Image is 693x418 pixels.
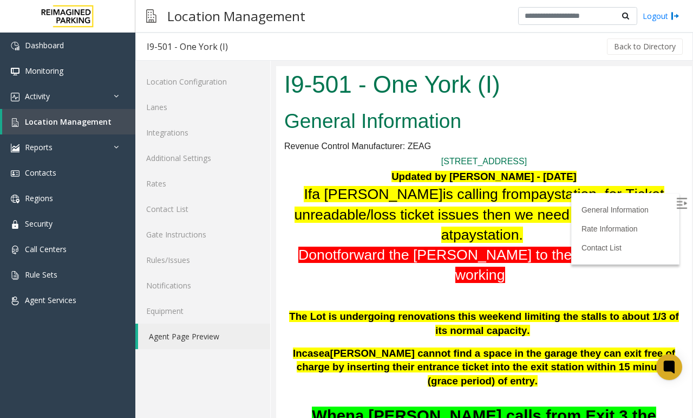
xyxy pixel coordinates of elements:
h1: I9-501 - One York (I) [8,2,408,35]
span: Monitoring [25,66,63,76]
span: Location Management [25,117,112,127]
h3: Location Management [162,3,311,29]
div: I9-501 - One York (I) [147,40,228,54]
a: General Information [305,139,372,148]
span: Revenue Control Manufacturer: ZEAG [8,75,155,85]
span: Do [22,181,41,197]
span: Reports [25,142,53,152]
span: a [48,281,54,293]
span: Rule Sets [25,269,57,280]
img: 'icon' [11,93,19,101]
a: Location Management [2,109,135,134]
a: Lanes [135,94,270,120]
img: logout [671,10,679,22]
b: Updated by [PERSON_NAME] - [DATE] [115,105,300,116]
a: Rate Information [305,158,362,167]
span: pay [177,160,200,177]
span: If [28,120,36,136]
img: 'icon' [11,118,19,127]
span: Activity [25,91,50,101]
img: Open/Close Sidebar Menu [400,132,411,143]
span: is calling from [167,120,255,136]
span: [PERSON_NAME] cannot find a space in the garage they can exit free of charge by inserting their e... [21,281,399,320]
img: 'icon' [11,42,19,50]
span: Call Centers [25,244,67,254]
a: Logout [643,10,679,22]
a: Contact List [135,196,270,222]
img: 'icon' [11,220,19,229]
span: pay [255,120,278,136]
img: pageIcon [146,3,156,29]
a: Equipment [135,298,270,324]
span: Contacts [25,168,56,178]
span: ot [49,181,61,197]
img: 'icon' [11,297,19,305]
a: Location Configuration [135,69,270,94]
img: 'icon' [11,67,19,76]
img: 'icon' [11,195,19,203]
span: In [17,281,26,293]
a: [STREET_ADDRESS] [165,91,251,100]
span: station, for Ticket unreadable/loss ticket issues then we need to push the rate at [18,120,398,176]
h2: General Information [8,41,408,69]
img: 'icon' [11,169,19,178]
a: Agent Page Preview [138,324,270,349]
span: case [26,281,49,293]
a: Gate Instructions [135,222,270,247]
a: Notifications [135,273,270,298]
a: Integrations [135,120,270,145]
span: When [36,340,79,358]
span: n [41,181,49,197]
img: 'icon' [11,271,19,280]
button: Back to Directory [607,38,683,55]
a: Rates [135,171,270,196]
a: Additional Settings [135,145,270,171]
span: station [200,160,243,177]
img: 'icon' [11,246,19,254]
span: . [243,160,246,177]
span: Security [25,218,53,229]
span: forward [61,181,109,197]
a: Rules/Issues [135,247,270,273]
span: The Lot is undergoing renovations this weekend limiting the stalls to about 1/3 of its normal cap... [13,245,402,270]
a: Contact List [305,177,345,186]
span: Dashboard [25,40,64,50]
span: a [PERSON_NAME] [36,120,166,136]
span: Agent Services [25,295,76,305]
span: the [PERSON_NAME] to the Exit if server is working [113,181,393,217]
img: 'icon' [11,144,19,152]
span: Regions [25,193,53,203]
